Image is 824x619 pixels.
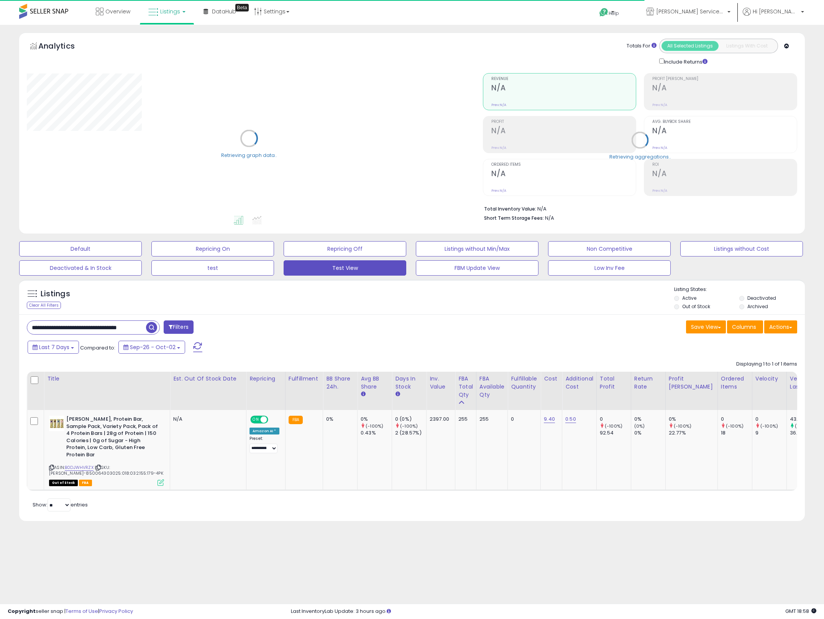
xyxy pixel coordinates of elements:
div: 0% [326,416,351,423]
div: Additional Cost [565,375,593,391]
span: Compared to: [80,344,115,351]
span: Last 7 Days [39,343,69,351]
div: Tooltip anchor [235,4,249,11]
div: 43.61 [790,416,821,423]
div: Clear All Filters [27,302,61,309]
div: 92.54 [600,430,631,436]
button: Repricing On [151,241,274,256]
span: Show: entries [33,501,88,508]
div: ASIN: [49,416,164,485]
button: Columns [727,320,763,333]
div: Ordered Items [721,375,749,391]
div: 255 [458,416,470,423]
div: Avg BB Share [361,375,389,391]
label: Deactivated [747,295,776,301]
label: Out of Stock [682,303,710,310]
p: N/A [173,416,240,423]
button: Listings With Cost [718,41,775,51]
button: Low Inv Fee [548,260,671,276]
span: [PERSON_NAME] Services LLC [656,8,725,15]
div: 0 [600,416,631,423]
div: 9 [755,430,786,436]
button: Sep-26 - Oct-02 [118,341,185,354]
div: Inv. value [430,375,452,391]
small: (-100%) [674,423,691,429]
span: Sep-26 - Oct-02 [130,343,176,351]
div: BB Share 24h. [326,375,354,391]
small: (-100%) [400,423,418,429]
div: 0 [755,416,786,423]
button: FBM Update View [416,260,538,276]
div: 2 (28.57%) [395,430,426,436]
button: All Selected Listings [661,41,719,51]
span: Columns [732,323,756,331]
small: (-100%) [760,423,778,429]
span: OFF [267,416,279,423]
span: DataHub [212,8,236,15]
button: Save View [686,320,726,333]
small: (0%) [634,423,645,429]
div: FBA Available Qty [479,375,504,399]
span: Overview [105,8,130,15]
div: Displaying 1 to 1 of 1 items [736,361,797,368]
span: Listings [160,8,180,15]
label: Archived [747,303,768,310]
h5: Listings [41,289,70,299]
button: Listings without Cost [680,241,803,256]
div: FBA Total Qty [458,375,473,399]
div: 0.43% [361,430,392,436]
div: 0 [721,416,752,423]
button: Repricing Off [284,241,406,256]
span: All listings that are currently out of stock and unavailable for purchase on Amazon [49,480,78,486]
div: Days In Stock [395,375,423,391]
span: FBA [79,480,92,486]
a: B0DJWHVRZX [65,464,94,471]
div: 36.57 [790,430,821,436]
div: 0% [634,430,665,436]
div: Return Rate [634,375,662,391]
div: Fulfillment [289,375,320,383]
div: Title [47,375,167,383]
button: test [151,260,274,276]
b: [PERSON_NAME], Protein Bar, Sample Pack, Variety Pack, Pack of 4 Protein Bars | 28g of Protein | ... [66,416,159,460]
span: ON [251,416,261,423]
small: (-100%) [605,423,622,429]
span: Help [609,10,619,16]
div: Repricing [249,375,282,383]
p: Listing States: [674,286,805,293]
button: Actions [764,320,797,333]
div: Velocity [755,375,783,383]
div: Retrieving aggregations.. [609,153,671,160]
small: Avg BB Share. [361,391,365,398]
img: 41GGGDkrFVL._SL40_.jpg [49,416,64,431]
div: 255 [479,416,502,423]
div: Cost [544,375,559,383]
button: Listings without Min/Max [416,241,538,256]
small: FBA [289,416,303,424]
div: 0 (0%) [395,416,426,423]
div: 0% [669,416,717,423]
div: Retrieving graph data.. [221,152,277,158]
h5: Analytics [38,41,90,53]
div: Profit [PERSON_NAME] [669,375,714,391]
button: Last 7 Days [28,341,79,354]
div: Preset: [249,436,279,453]
div: Totals For [627,42,657,50]
small: (19.25%) [795,423,813,429]
div: 2397.00 [430,416,449,423]
a: 0.50 [565,415,576,423]
div: 22.77% [669,430,717,436]
button: Filters [164,320,194,334]
div: Total Profit [600,375,628,391]
div: Amazon AI * [249,428,279,434]
button: Non Competitive [548,241,671,256]
label: Active [682,295,696,301]
div: Velocity Last 30d [790,375,818,391]
small: Days In Stock. [395,391,400,398]
small: (-100%) [366,423,383,429]
a: Hi [PERSON_NAME] [743,8,804,25]
div: 0% [634,416,665,423]
button: Deactivated & In Stock [19,260,142,276]
button: Test View [284,260,406,276]
span: | SKU: [PERSON_NAME]-850064303025:018:032:155:179-4PK [49,464,163,476]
